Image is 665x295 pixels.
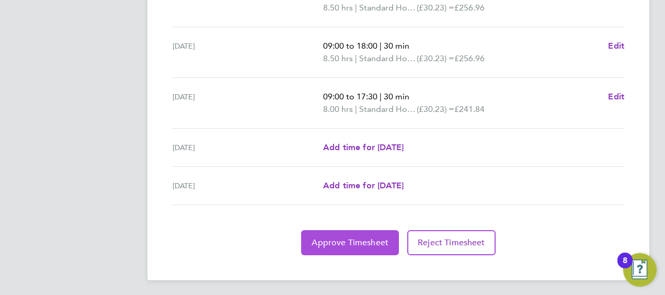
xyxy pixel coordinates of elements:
[454,104,485,114] span: £241.84
[323,41,377,51] span: 09:00 to 18:00
[380,92,382,101] span: |
[454,3,485,13] span: £256.96
[608,92,624,101] span: Edit
[173,141,323,154] div: [DATE]
[323,53,353,63] span: 8.50 hrs
[608,41,624,51] span: Edit
[454,53,485,63] span: £256.96
[417,104,454,114] span: (£30.23) =
[417,53,454,63] span: (£30.23) =
[418,237,485,248] span: Reject Timesheet
[323,92,377,101] span: 09:00 to 17:30
[384,41,409,51] span: 30 min
[359,103,417,116] span: Standard Hourly
[173,90,323,116] div: [DATE]
[417,3,454,13] span: (£30.23) =
[355,3,357,13] span: |
[323,141,404,154] a: Add time for [DATE]
[173,40,323,65] div: [DATE]
[359,52,417,65] span: Standard Hourly
[323,3,353,13] span: 8.50 hrs
[323,142,404,152] span: Add time for [DATE]
[355,53,357,63] span: |
[380,41,382,51] span: |
[323,179,404,192] a: Add time for [DATE]
[608,90,624,103] a: Edit
[384,92,409,101] span: 30 min
[608,40,624,52] a: Edit
[407,230,496,255] button: Reject Timesheet
[323,180,404,190] span: Add time for [DATE]
[173,179,323,192] div: [DATE]
[323,104,353,114] span: 8.00 hrs
[623,253,657,287] button: Open Resource Center, 8 new notifications
[359,2,417,14] span: Standard Hourly
[355,104,357,114] span: |
[623,260,627,274] div: 8
[301,230,399,255] button: Approve Timesheet
[312,237,388,248] span: Approve Timesheet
